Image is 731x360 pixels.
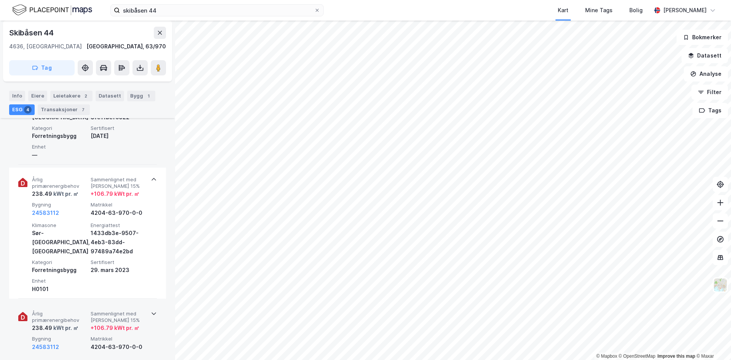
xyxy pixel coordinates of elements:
div: Kontrollprogram for chat [693,323,731,360]
div: ESG [9,104,35,115]
div: kWt pr. ㎡ [52,323,78,333]
span: Kategori [32,259,88,266]
span: Sertifisert [91,125,146,131]
div: [GEOGRAPHIC_DATA], 63/970 [86,42,166,51]
span: Årlig primærenergibehov [32,176,88,190]
a: Improve this map [658,354,695,359]
div: 4 [24,106,32,114]
div: Eiere [28,91,47,101]
button: 24583112 [32,208,59,218]
span: Sammenlignet med [PERSON_NAME] 15% [91,176,146,190]
div: Mine Tags [585,6,613,15]
div: Kart [558,6,568,15]
div: Transaksjoner [38,104,90,115]
div: + 106.79 kWt pr. ㎡ [91,189,139,198]
div: Skibåsen 44 [9,27,55,39]
div: Forretningsbygg [32,131,88,141]
div: Bygg [127,91,155,101]
span: Enhet [32,278,88,284]
span: Bygning [32,202,88,208]
div: 1433db3e-9507-4eb3-83dd-97489a74e2bd [91,229,146,256]
button: 24583112 [32,342,59,352]
button: Datasett [682,48,728,63]
span: Matrikkel [91,202,146,208]
div: — [32,150,88,160]
img: logo.f888ab2527a4732fd821a326f86c7f29.svg [12,3,92,17]
div: Sør-[GEOGRAPHIC_DATA], [GEOGRAPHIC_DATA] [32,229,88,256]
div: + 106.79 kWt pr. ㎡ [91,323,139,333]
a: OpenStreetMap [619,354,656,359]
div: 4204-63-970-0-0 [91,342,146,352]
input: Søk på adresse, matrikkel, gårdeiere, leietakere eller personer [120,5,314,16]
span: Sammenlignet med [PERSON_NAME] 15% [91,310,146,324]
div: Datasett [96,91,124,101]
iframe: Chat Widget [693,323,731,360]
button: Tag [9,60,75,75]
span: Matrikkel [91,336,146,342]
span: Bygning [32,336,88,342]
span: Energiattest [91,222,146,229]
div: [DATE] [91,131,146,141]
a: Mapbox [596,354,617,359]
div: Forretningsbygg [32,266,88,275]
div: Leietakere [50,91,93,101]
span: Kategori [32,125,88,131]
span: Enhet [32,144,88,150]
div: 4636, [GEOGRAPHIC_DATA] [9,42,82,51]
div: H0101 [32,285,88,294]
div: 2 [82,92,89,100]
div: kWt pr. ㎡ [52,189,78,198]
div: 238.49 [32,323,78,333]
div: Info [9,91,25,101]
div: 29. mars 2023 [91,266,146,275]
div: 238.49 [32,189,78,198]
span: Årlig primærenergibehov [32,310,88,324]
div: 4204-63-970-0-0 [91,208,146,218]
span: Sertifisert [91,259,146,266]
button: Tags [693,103,728,118]
button: Bokmerker [677,30,728,45]
span: Klimasone [32,222,88,229]
button: Analyse [684,66,728,82]
div: Bolig [629,6,643,15]
div: [PERSON_NAME] [663,6,707,15]
img: Z [713,278,728,292]
button: Filter [691,85,728,100]
div: 1 [145,92,152,100]
div: 7 [79,106,87,114]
